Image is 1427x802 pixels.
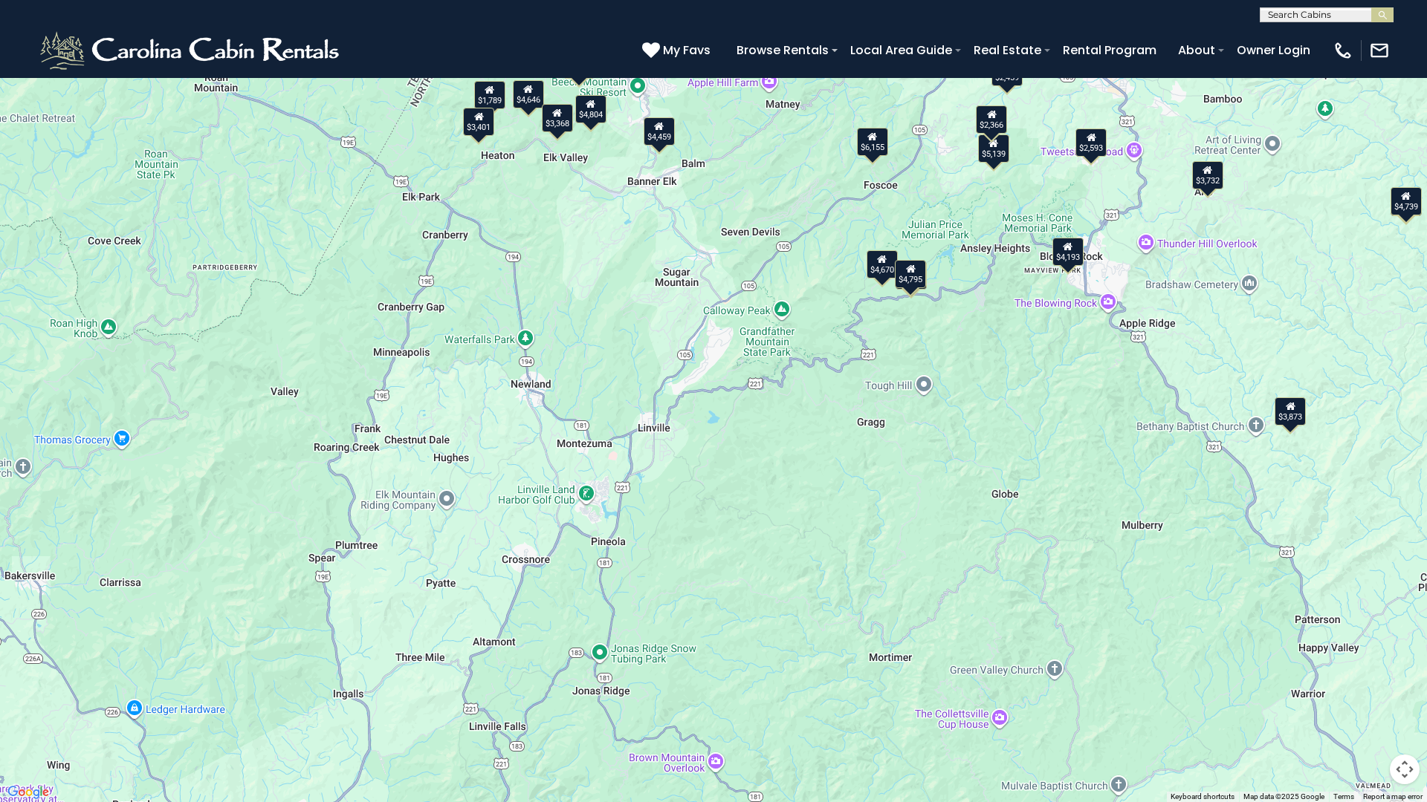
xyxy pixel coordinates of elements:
[663,41,711,59] span: My Favs
[1369,40,1390,61] img: mail-regular-white.png
[1229,37,1318,63] a: Owner Login
[1333,40,1353,61] img: phone-regular-white.png
[843,37,960,63] a: Local Area Guide
[729,37,836,63] a: Browse Rentals
[1391,187,1422,215] div: $4,739
[1055,37,1164,63] a: Rental Program
[1275,397,1306,426] div: $3,873
[37,28,346,73] img: White-1-2.png
[1052,238,1084,266] div: $4,193
[1171,37,1223,63] a: About
[966,37,1049,63] a: Real Estate
[642,41,714,60] a: My Favs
